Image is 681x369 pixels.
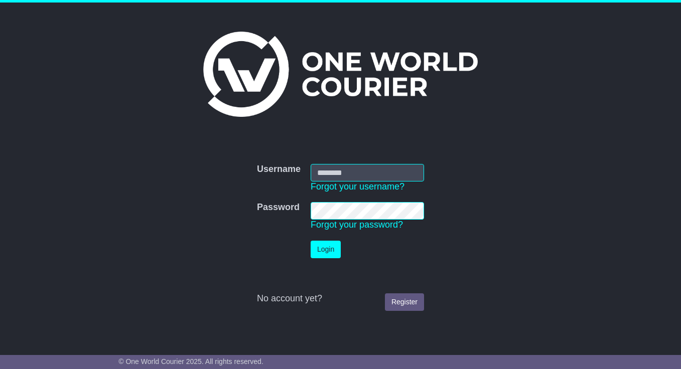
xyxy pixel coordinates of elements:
label: Username [257,164,301,175]
img: One World [203,32,477,117]
a: Forgot your password? [311,220,403,230]
a: Register [385,293,424,311]
span: © One World Courier 2025. All rights reserved. [118,357,263,365]
label: Password [257,202,300,213]
button: Login [311,241,341,258]
div: No account yet? [257,293,424,304]
a: Forgot your username? [311,181,404,192]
